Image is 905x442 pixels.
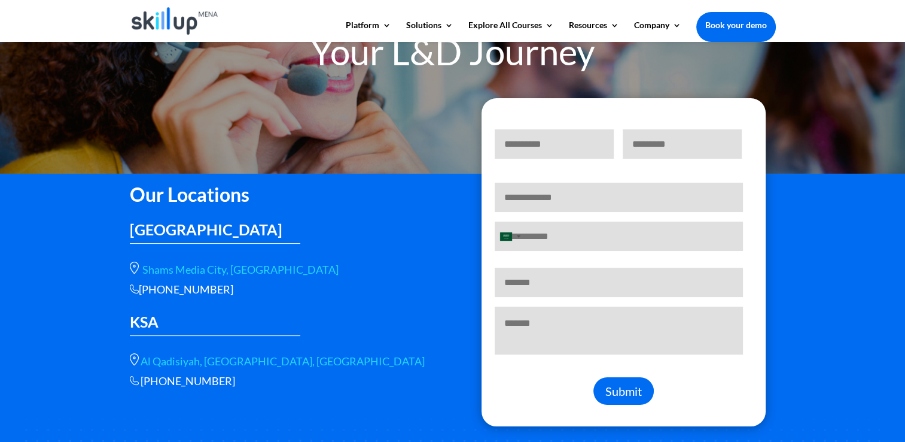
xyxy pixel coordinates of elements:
div: [PHONE_NUMBER] [130,283,435,296]
a: Resources [569,21,619,41]
div: Selected country [495,222,524,250]
button: Submit [593,377,654,405]
iframe: Chat Widget [706,313,905,442]
span: Our Locations [130,183,249,206]
a: Book your demo [696,12,776,38]
a: Company [634,21,681,41]
img: Skillup Mena [132,7,218,35]
h3: [GEOGRAPHIC_DATA] [130,222,301,243]
span: Submit [605,384,642,398]
a: Explore All Courses [468,21,554,41]
a: Solutions [406,21,453,41]
a: Call phone number +966 56 566 9461 [141,374,235,387]
a: Platform [346,21,391,41]
a: Al Qadisiyah, [GEOGRAPHIC_DATA], [GEOGRAPHIC_DATA] [141,355,425,368]
span: KSA [130,313,159,331]
a: Shams Media City, [GEOGRAPHIC_DATA] [142,263,339,276]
